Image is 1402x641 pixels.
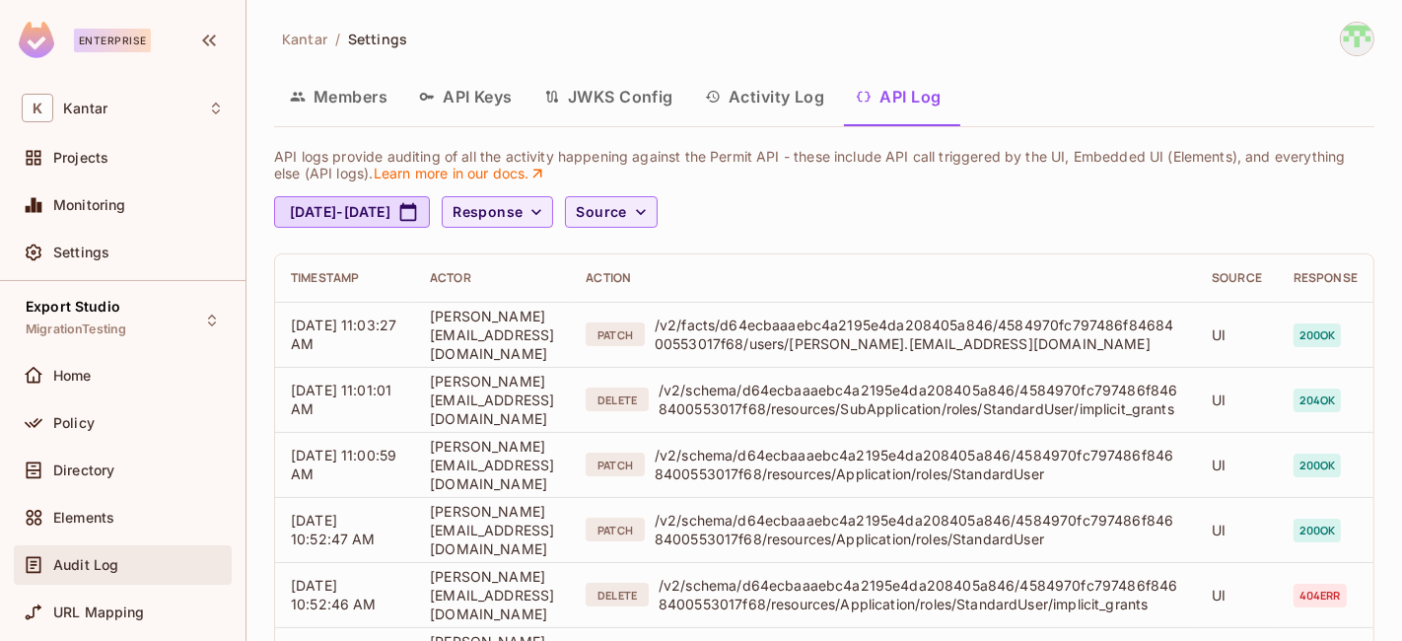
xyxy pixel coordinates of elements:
[1341,23,1373,55] img: Devesh.Kumar@Kantar.com
[53,245,109,260] span: Settings
[291,512,376,547] span: [DATE] 10:52:47 AM
[53,415,95,431] span: Policy
[53,463,114,478] span: Directory
[689,72,841,121] button: Activity Log
[586,453,645,476] div: PATCH
[1196,562,1278,627] td: UI
[291,382,391,417] span: [DATE] 11:01:01 AM
[291,447,396,482] span: [DATE] 11:00:59 AM
[1212,270,1262,286] div: Source
[53,197,126,213] span: Monitoring
[1294,270,1358,286] div: Response
[655,511,1180,548] div: /v2/schema/d64ecbaaaebc4a2195e4da208405a846/4584970fc797486f8468400553017f68/resources/Applicatio...
[565,196,657,228] button: Source
[53,150,108,166] span: Projects
[282,30,327,48] span: Kantar
[430,438,554,492] span: [PERSON_NAME][EMAIL_ADDRESS][DOMAIN_NAME]
[528,72,689,121] button: JWKS Config
[53,557,118,573] span: Audit Log
[26,321,126,337] span: MigrationTesting
[430,503,554,557] span: [PERSON_NAME][EMAIL_ADDRESS][DOMAIN_NAME]
[63,101,107,116] span: Workspace: Kantar
[274,149,1355,182] p: API logs provide auditing of all the activity happening against the Permit API - these include AP...
[659,576,1180,613] div: /v2/schema/d64ecbaaaebc4a2195e4da208405a846/4584970fc797486f8468400553017f68/resources/Applicatio...
[1294,584,1347,607] span: 404 err
[19,22,54,58] img: SReyMgAAAABJRU5ErkJggg==
[655,316,1180,353] div: /v2/facts/d64ecbaaaebc4a2195e4da208405a846/4584970fc797486f8468400553017f68/users/[PERSON_NAME].[...
[1294,454,1342,477] span: 200 ok
[430,270,554,286] div: Actor
[1196,367,1278,432] td: UI
[586,583,649,606] div: DELETE
[1294,389,1342,412] span: 204 ok
[576,200,626,225] span: Source
[53,368,92,384] span: Home
[442,196,553,228] button: Response
[659,381,1180,418] div: /v2/schema/d64ecbaaaebc4a2195e4da208405a846/4584970fc797486f8468400553017f68/resources/SubApplica...
[291,577,377,612] span: [DATE] 10:52:46 AM
[586,518,645,541] div: PATCH
[291,270,398,286] div: Timestamp
[403,72,528,121] button: API Keys
[22,94,53,122] span: K
[586,322,645,346] div: PATCH
[1196,497,1278,562] td: UI
[53,510,114,526] span: Elements
[1196,302,1278,367] td: UI
[586,388,649,411] div: DELETE
[26,299,120,315] span: Export Studio
[586,270,1180,286] div: Action
[430,308,554,362] span: [PERSON_NAME][EMAIL_ADDRESS][DOMAIN_NAME]
[1294,323,1342,347] span: 200 ok
[1196,432,1278,497] td: UI
[430,568,554,622] span: [PERSON_NAME][EMAIL_ADDRESS][DOMAIN_NAME]
[453,200,523,225] span: Response
[274,72,403,121] button: Members
[840,72,956,121] button: API Log
[74,29,151,52] div: Enterprise
[335,30,340,48] li: /
[53,605,145,620] span: URL Mapping
[274,196,430,228] button: [DATE]-[DATE]
[348,30,407,48] span: Settings
[655,446,1180,483] div: /v2/schema/d64ecbaaaebc4a2195e4da208405a846/4584970fc797486f8468400553017f68/resources/Applicatio...
[373,165,546,182] a: Learn more in our docs.
[291,317,396,352] span: [DATE] 11:03:27 AM
[1294,519,1342,542] span: 200 ok
[430,373,554,427] span: [PERSON_NAME][EMAIL_ADDRESS][DOMAIN_NAME]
